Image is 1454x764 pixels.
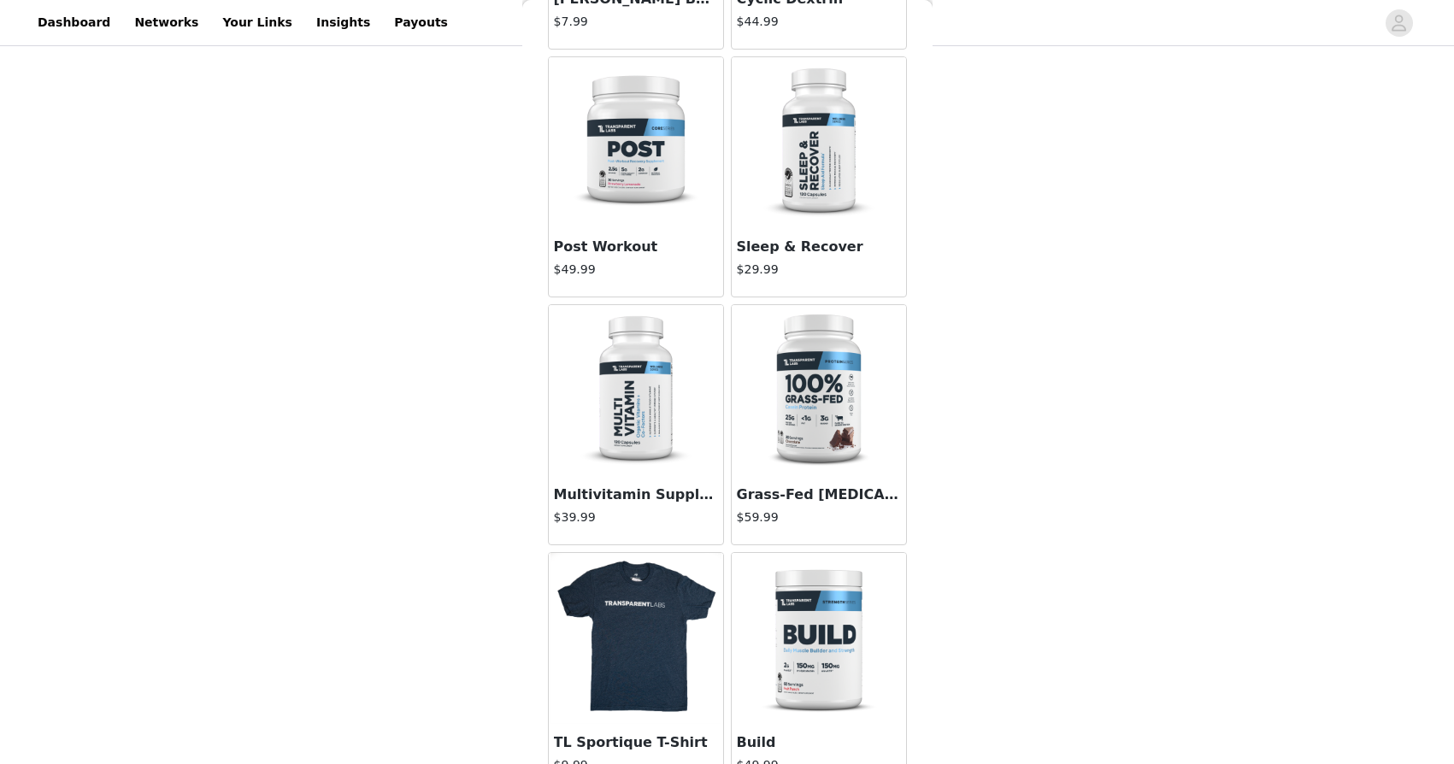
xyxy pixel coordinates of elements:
a: Your Links [212,3,303,42]
h4: $49.99 [554,261,718,279]
a: Insights [306,3,380,42]
h4: $59.99 [737,508,901,526]
img: Grass-Fed Casein Protein [733,305,904,476]
h3: Grass-Fed [MEDICAL_DATA] Protein [737,485,901,505]
h4: $39.99 [554,508,718,526]
h4: $29.99 [737,261,901,279]
img: Sleep & Recover [733,57,904,228]
img: TL Sportique T-Shirt [550,553,721,724]
h3: TL Sportique T-Shirt [554,732,718,753]
h4: $44.99 [737,13,901,31]
h3: Multivitamin Supplement [554,485,718,505]
h3: Sleep & Recover [737,237,901,257]
img: Multivitamin Supplement [550,305,721,476]
a: Networks [124,3,209,42]
div: avatar [1391,9,1407,37]
a: Payouts [384,3,458,42]
img: Build [733,553,904,724]
h4: $7.99 [554,13,718,31]
a: Dashboard [27,3,121,42]
h3: Post Workout [554,237,718,257]
h3: Build [737,732,901,753]
img: Post Workout [550,57,721,228]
